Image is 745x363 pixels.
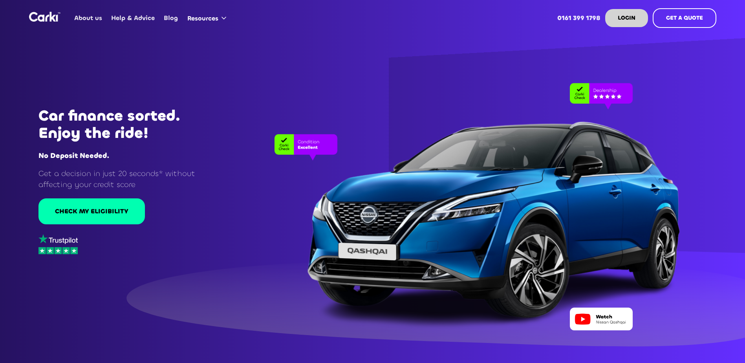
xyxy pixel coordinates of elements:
a: About us [70,3,107,33]
a: 0161 399 1798 [553,3,605,33]
a: CHECK MY ELIGIBILITY [38,198,145,224]
a: Blog [159,3,183,33]
img: trustpilot [38,234,78,244]
strong: No Deposit Needed. [38,151,109,160]
img: stars [38,247,78,255]
a: Help & Advice [107,3,159,33]
a: LOGIN [605,9,648,27]
strong: GET A QUOTE [666,14,703,22]
h1: Car finance sorted. Enjoy the ride! [38,107,214,142]
strong: 0161 399 1798 [557,14,600,22]
div: CHECK MY ELIGIBILITY [55,207,128,216]
a: home [29,12,60,22]
strong: LOGIN [618,14,635,22]
img: Logo [29,12,60,22]
div: Resources [183,3,234,33]
div: Resources [187,14,218,23]
a: GET A QUOTE [653,8,716,28]
p: Get a decision in just 20 seconds* without affecting your credit score [38,168,214,190]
